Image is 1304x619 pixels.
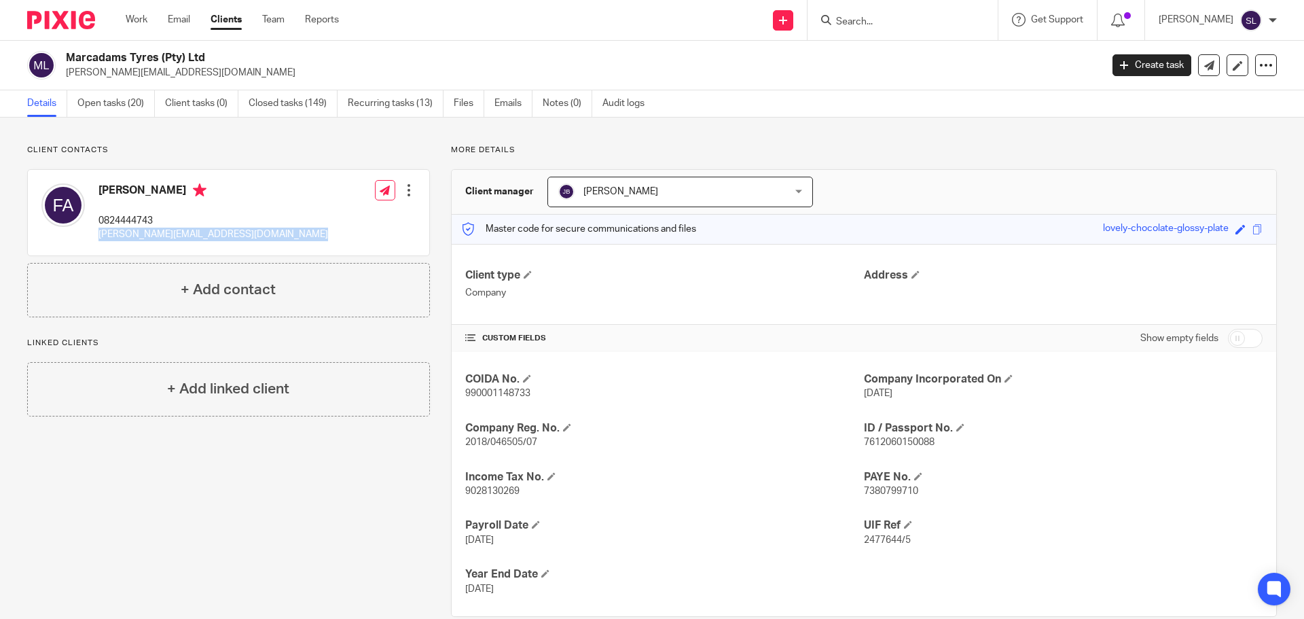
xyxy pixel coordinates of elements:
h4: [PERSON_NAME] [98,183,328,200]
p: 0824444743 [98,214,328,228]
span: [DATE] [465,584,494,594]
span: 2018/046505/07 [465,438,537,447]
a: Audit logs [602,90,655,117]
input: Search [835,16,957,29]
h4: Address [864,268,1263,283]
span: [DATE] [864,389,892,398]
span: 990001148733 [465,389,530,398]
a: Reports [305,13,339,26]
h4: Company Reg. No. [465,421,864,436]
a: Recurring tasks (13) [348,90,443,117]
div: lovely-chocolate-glossy-plate [1103,222,1229,237]
p: More details [451,145,1277,156]
h4: UIF Ref [864,518,1263,533]
h4: CUSTOM FIELDS [465,333,864,344]
img: Pixie [27,11,95,29]
a: Email [168,13,190,26]
h4: Company Incorporated On [864,372,1263,387]
img: svg%3E [558,183,575,200]
span: [DATE] [465,535,494,545]
a: Clients [211,13,242,26]
p: [PERSON_NAME] [1159,13,1233,26]
a: Closed tasks (149) [249,90,338,117]
label: Show empty fields [1140,332,1218,345]
h4: + Add linked client [167,378,289,400]
span: Get Support [1031,15,1083,24]
a: Client tasks (0) [165,90,238,117]
p: [PERSON_NAME][EMAIL_ADDRESS][DOMAIN_NAME] [66,66,1092,79]
span: 2477644/5 [864,535,911,545]
h3: Client manager [465,185,534,198]
h4: Payroll Date [465,518,864,533]
a: Emails [494,90,532,117]
h2: Marcadams Tyres (Pty) Ltd [66,51,887,65]
a: Open tasks (20) [77,90,155,117]
a: Files [454,90,484,117]
img: svg%3E [27,51,56,79]
h4: COIDA No. [465,372,864,387]
p: Master code for secure communications and files [462,222,696,236]
p: Company [465,286,864,300]
h4: + Add contact [181,279,276,300]
img: svg%3E [41,183,85,227]
h4: Year End Date [465,567,864,582]
span: 7380799710 [864,487,918,496]
a: Details [27,90,67,117]
p: [PERSON_NAME][EMAIL_ADDRESS][DOMAIN_NAME] [98,228,328,241]
a: Team [262,13,285,26]
h4: Client type [465,268,864,283]
a: Work [126,13,147,26]
h4: ID / Passport No. [864,421,1263,436]
p: Client contacts [27,145,430,156]
span: 7612060150088 [864,438,935,447]
a: Create task [1112,54,1191,76]
h4: Income Tax No. [465,470,864,484]
a: Notes (0) [543,90,592,117]
p: Linked clients [27,338,430,349]
span: 9028130269 [465,487,520,496]
img: svg%3E [1240,10,1262,31]
span: [PERSON_NAME] [583,187,658,196]
h4: PAYE No. [864,470,1263,484]
i: Primary [193,183,206,197]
